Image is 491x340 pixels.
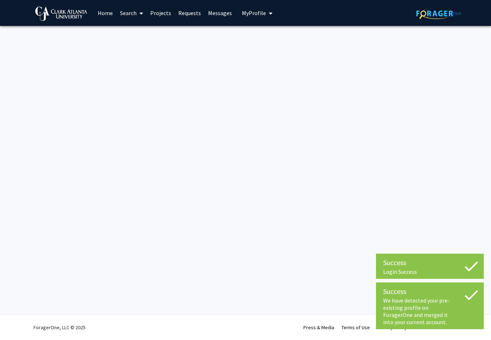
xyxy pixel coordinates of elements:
[303,324,334,331] a: Press & Media
[416,8,461,19] img: ForagerOne Logo
[205,0,235,26] a: Messages
[383,257,477,268] div: Success
[94,0,116,26] a: Home
[383,286,477,297] div: Success
[33,315,86,340] div: ForagerOne, LLC © 2025
[383,268,477,275] div: Login Success
[147,0,175,26] a: Projects
[341,324,370,331] a: Terms of Use
[242,9,266,17] span: My Profile
[35,6,87,21] img: Clark Atlanta University Logo
[116,0,147,26] a: Search
[383,297,477,326] div: We have detected your pre-existing profile on ForagerOne and merged it into your current account.
[175,0,205,26] a: Requests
